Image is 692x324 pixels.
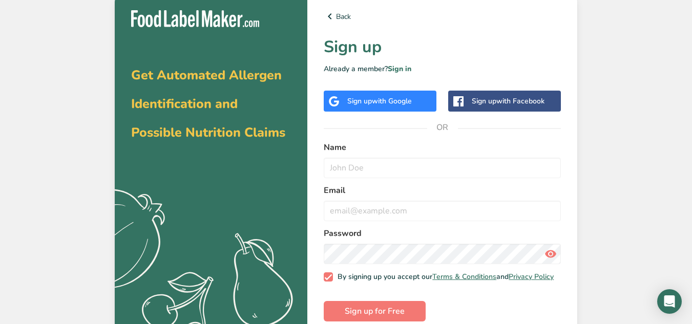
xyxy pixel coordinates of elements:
input: email@example.com [324,201,561,221]
span: with Facebook [496,96,544,106]
span: By signing up you accept our and [333,272,554,282]
input: John Doe [324,158,561,178]
label: Name [324,141,561,154]
div: Open Intercom Messenger [657,289,682,314]
span: Get Automated Allergen Identification and Possible Nutrition Claims [131,67,285,141]
span: Sign up for Free [345,305,405,317]
div: Sign up [347,96,412,106]
h1: Sign up [324,35,561,59]
label: Email [324,184,561,197]
p: Already a member? [324,63,561,74]
img: Food Label Maker [131,10,259,27]
a: Terms & Conditions [432,272,496,282]
div: Sign up [472,96,544,106]
a: Privacy Policy [509,272,554,282]
a: Sign in [388,64,411,74]
button: Sign up for Free [324,301,426,321]
span: OR [427,112,458,143]
label: Password [324,227,561,240]
a: Back [324,10,561,23]
span: with Google [372,96,412,106]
